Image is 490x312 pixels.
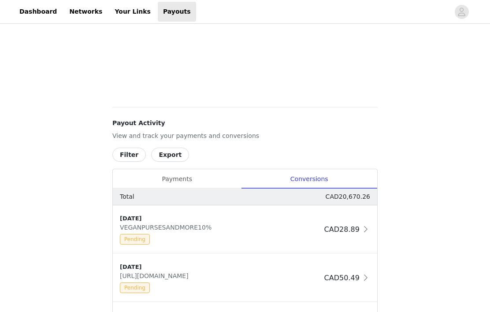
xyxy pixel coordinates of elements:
[326,192,370,201] p: CAD20,670.26
[120,263,321,271] div: [DATE]
[158,2,196,22] a: Payouts
[120,272,192,279] span: [URL][DOMAIN_NAME]
[64,2,108,22] a: Networks
[324,225,360,234] span: CAD28.89
[113,205,377,254] div: clickable-list-item
[112,148,146,162] button: Filter
[324,274,360,282] span: CAD50.49
[457,5,466,19] div: avatar
[151,148,189,162] button: Export
[120,234,150,245] span: Pending
[113,254,377,302] div: clickable-list-item
[120,214,321,223] div: [DATE]
[14,2,62,22] a: Dashboard
[113,169,241,189] div: Payments
[120,224,215,231] span: VEGANPURSESANDMORE10%
[112,131,378,141] p: View and track your payments and conversions
[120,282,150,293] span: Pending
[241,169,377,189] div: Conversions
[109,2,156,22] a: Your Links
[120,192,134,201] p: Total
[112,119,378,128] h4: Payout Activity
